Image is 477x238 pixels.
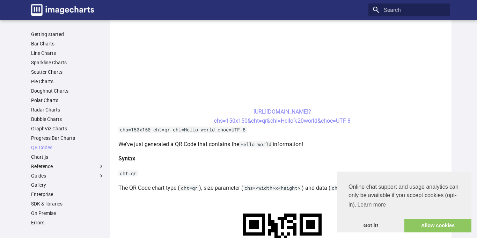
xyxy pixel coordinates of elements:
p: We've just generated a QR Code that contains the information! [118,140,446,149]
input: Search [368,3,450,16]
a: Errors [31,219,104,226]
a: [URL][DOMAIN_NAME]?chs=150x150&cht=qr&chl=Hello%20world&choe=UTF-8 [214,108,351,124]
a: Gallery [31,182,104,188]
a: dismiss cookie message [337,219,404,233]
a: Image-Charts documentation [28,1,97,19]
a: Doughnut Charts [31,88,104,94]
a: Pie Charts [31,78,104,85]
a: Sparkline Charts [31,59,104,66]
a: allow cookies [404,219,471,233]
code: chl=<data> [330,185,361,191]
a: Limits and Quotas [31,229,104,235]
code: Hello world [239,141,273,147]
a: Radar Charts [31,107,104,113]
a: GraphViz Charts [31,125,104,132]
a: On Premise [31,210,104,216]
a: Line Charts [31,50,104,56]
a: learn more about cookies [356,200,387,210]
a: Enterprise [31,191,104,197]
a: Bar Charts [31,41,104,47]
p: The QR Code chart type ( ), size parameter ( ) and data ( ) are all required parameters. [118,183,446,193]
span: Online chat support and usage analytics can only be available if you accept cookies (opt-in). [348,183,460,210]
label: Reference [31,163,104,170]
code: cht=qr [118,170,138,176]
a: SDK & libraries [31,201,104,207]
a: Polar Charts [31,97,104,103]
div: cookieconsent [337,172,471,232]
a: QR Codes [31,144,104,151]
h4: Syntax [118,154,446,163]
a: Scatter Charts [31,69,104,75]
img: logo [31,4,94,16]
a: Bubble Charts [31,116,104,122]
a: Getting started [31,31,104,37]
code: chs=150x150 cht=qr chl=Hello world choe=UTF-8 [118,127,247,133]
a: Progress Bar Charts [31,135,104,141]
label: Guides [31,173,104,179]
code: cht=qr [179,185,199,191]
a: Chart.js [31,154,104,160]
code: chs=<width>x<height> [243,185,302,191]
